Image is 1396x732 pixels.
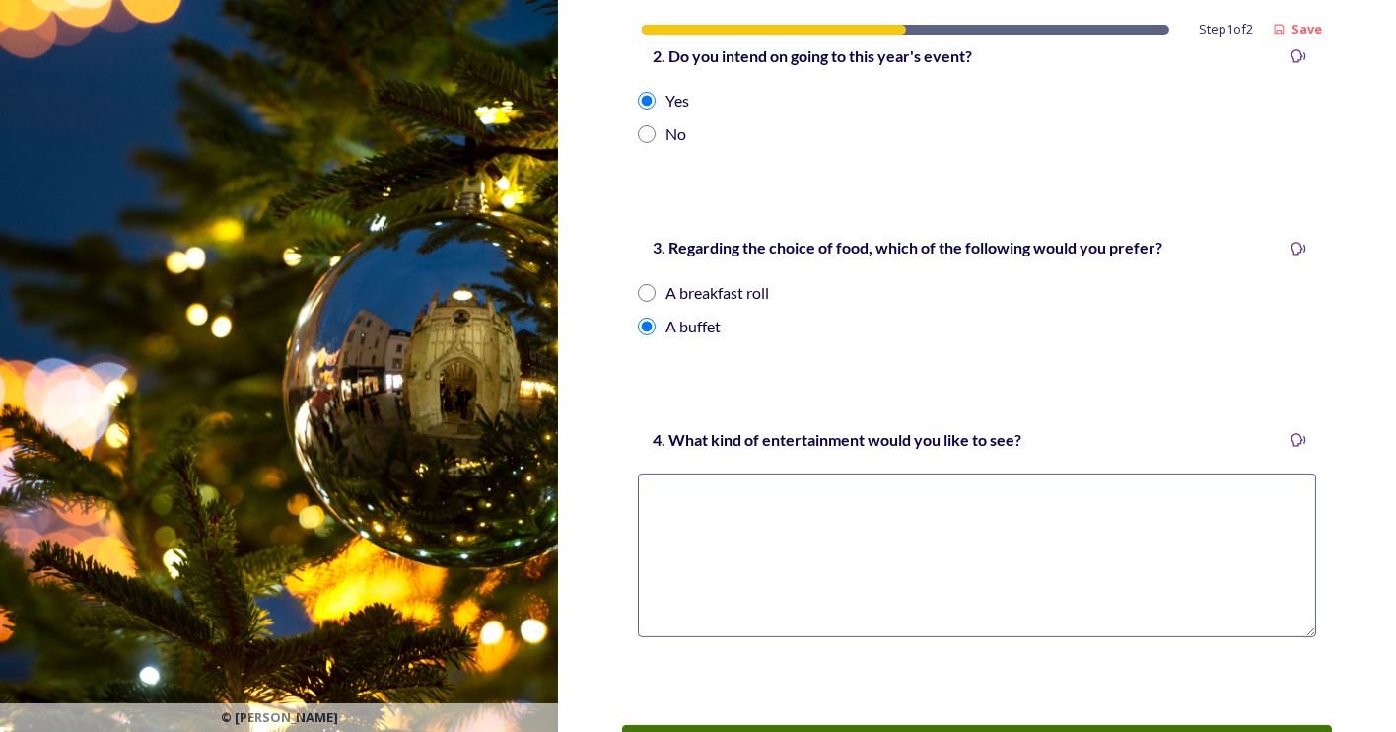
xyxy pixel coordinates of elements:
[1199,20,1253,38] span: Step 1 of 2
[653,430,1021,449] strong: 4. What kind of entertainment would you like to see?
[665,89,689,112] div: Yes
[653,46,972,65] strong: 2. Do you intend on going to this year's event?
[665,122,686,146] div: No
[665,315,721,338] div: A buffet
[665,281,769,305] div: A breakfast roll
[653,238,1162,256] strong: 3. Regarding the choice of food, which of the following would you prefer?
[221,708,338,727] span: © [PERSON_NAME]
[1291,20,1322,37] strong: Save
